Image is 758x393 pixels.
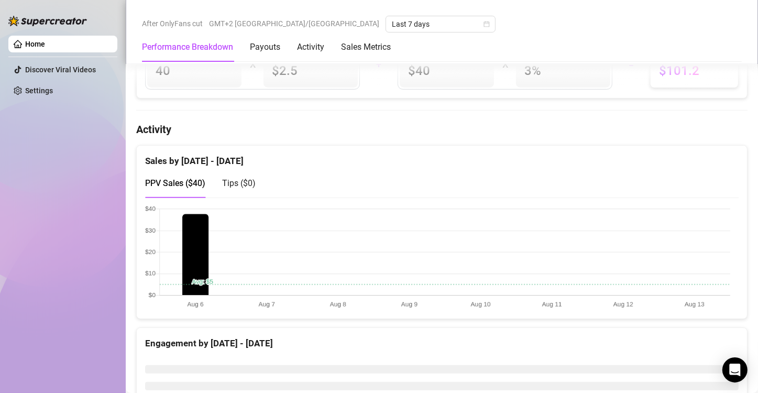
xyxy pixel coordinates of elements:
[25,40,45,48] a: Home
[145,178,205,188] span: PPV Sales ( $40 )
[136,122,748,137] h4: Activity
[8,16,87,26] img: logo-BBDzfeDw.svg
[25,65,96,74] a: Discover Viral Videos
[341,41,391,53] div: Sales Metrics
[366,56,391,73] div: +
[156,62,233,79] span: 40
[209,16,379,31] span: GMT+2 [GEOGRAPHIC_DATA]/[GEOGRAPHIC_DATA]
[408,62,486,79] span: $40
[250,41,280,53] div: Payouts
[222,178,256,188] span: Tips ( $0 )
[619,56,644,73] div: =
[145,146,739,168] div: Sales by [DATE] - [DATE]
[524,62,602,79] span: 3 %
[142,41,233,53] div: Performance Breakdown
[145,336,739,351] div: Engagement by [DATE] - [DATE]
[502,56,508,73] div: X
[484,21,490,27] span: calendar
[722,357,748,383] div: Open Intercom Messenger
[272,62,349,79] span: $2.5
[659,62,730,79] span: $101.2
[142,16,203,31] span: After OnlyFans cut
[25,86,53,95] a: Settings
[392,16,489,32] span: Last 7 days
[250,56,255,73] div: X
[297,41,324,53] div: Activity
